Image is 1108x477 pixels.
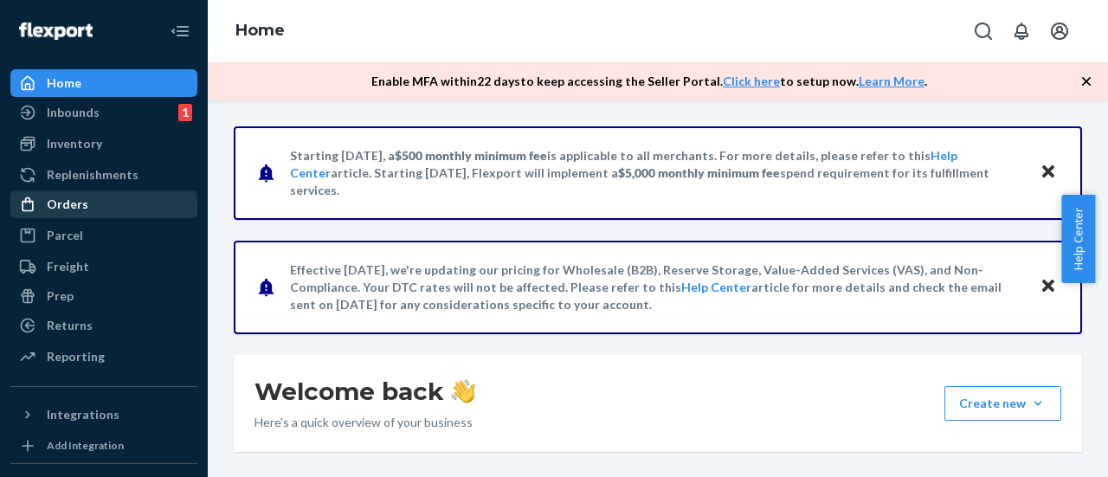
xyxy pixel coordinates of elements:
div: Parcel [47,227,83,244]
a: Prep [10,282,197,310]
div: Inbounds [47,104,100,121]
p: Effective [DATE], we're updating our pricing for Wholesale (B2B), Reserve Storage, Value-Added Se... [290,261,1023,313]
a: Learn More [859,74,924,88]
button: Open account menu [1042,14,1077,48]
button: Close [1037,160,1060,185]
button: Open Search Box [966,14,1001,48]
button: Help Center [1061,195,1095,283]
a: Returns [10,312,197,339]
div: Integrations [47,406,119,423]
a: Parcel [10,222,197,249]
span: $5,000 monthly minimum fee [618,165,780,180]
img: Flexport logo [19,23,93,40]
a: Inventory [10,130,197,158]
a: Freight [10,253,197,280]
p: Here’s a quick overview of your business [254,414,475,431]
a: Replenishments [10,161,197,189]
div: Reporting [47,348,105,365]
span: $500 monthly minimum fee [395,148,547,163]
p: Starting [DATE], a is applicable to all merchants. For more details, please refer to this article... [290,147,1023,199]
div: 1 [178,104,192,121]
a: Orders [10,190,197,218]
button: Close Navigation [163,14,197,48]
a: Add Integration [10,435,197,456]
a: Reporting [10,343,197,371]
div: Home [47,74,81,92]
div: Inventory [47,135,102,152]
div: Prep [47,287,74,305]
div: Replenishments [47,166,138,184]
h1: Welcome back [254,376,475,407]
button: Close [1037,274,1060,300]
button: Open notifications [1004,14,1039,48]
a: Home [235,21,285,40]
p: Enable MFA within 22 days to keep accessing the Seller Portal. to setup now. . [371,73,927,90]
div: Orders [47,196,88,213]
ol: breadcrumbs [222,6,299,56]
div: Returns [47,317,93,334]
button: Create new [944,386,1061,421]
div: Add Integration [47,438,124,453]
img: hand-wave emoji [451,379,475,403]
a: Help Center [681,280,751,294]
div: Freight [47,258,89,275]
a: Inbounds1 [10,99,197,126]
button: Integrations [10,401,197,429]
a: Click here [723,74,780,88]
a: Home [10,69,197,97]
